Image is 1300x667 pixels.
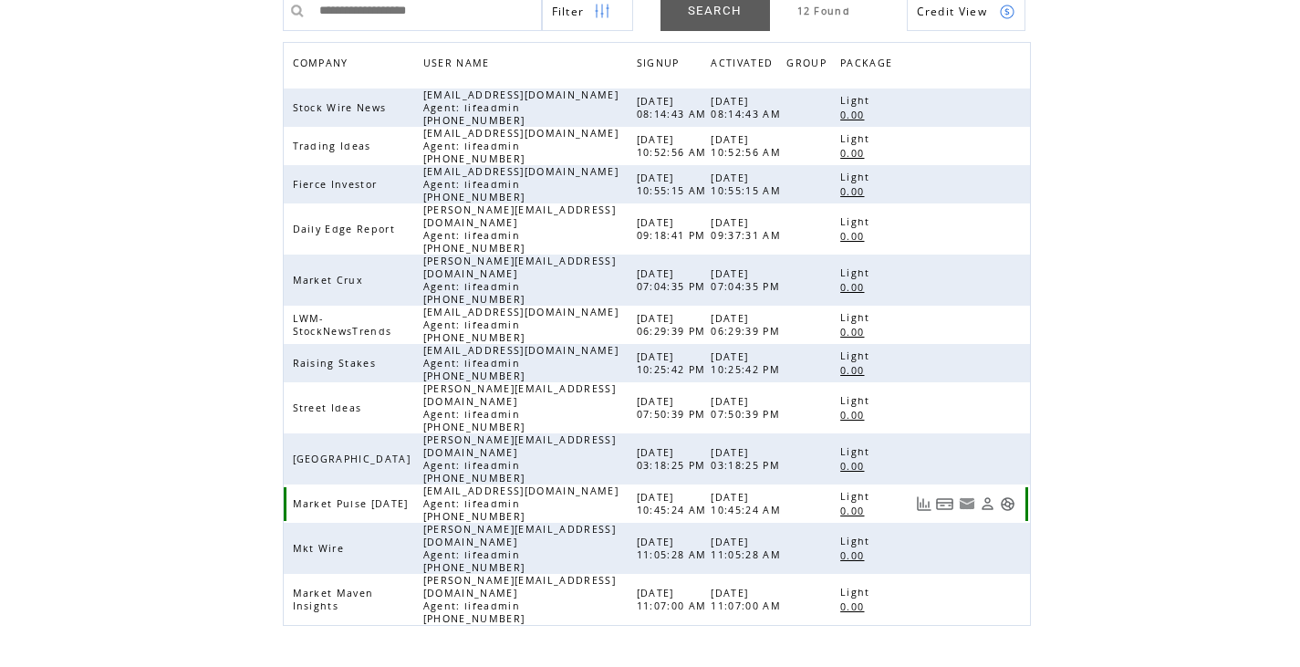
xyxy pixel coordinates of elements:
[711,52,782,78] a: ACTIVATED
[840,228,873,244] a: 0.00
[840,505,868,517] span: 0.00
[840,109,868,121] span: 0.00
[423,523,616,574] span: [PERSON_NAME][EMAIL_ADDRESS][DOMAIN_NAME] Agent: lifeadmin [PHONE_NUMBER]
[423,344,619,382] span: [EMAIL_ADDRESS][DOMAIN_NAME] Agent: lifeadmin [PHONE_NUMBER]
[423,203,616,255] span: [PERSON_NAME][EMAIL_ADDRESS][DOMAIN_NAME] Agent: lifeadmin [PHONE_NUMBER]
[840,535,875,547] span: Light
[293,223,400,235] span: Daily Edge Report
[840,349,875,362] span: Light
[840,147,868,160] span: 0.00
[423,127,619,165] span: [EMAIL_ADDRESS][DOMAIN_NAME] Agent: lifeadmin [PHONE_NUMBER]
[637,172,712,197] span: [DATE] 10:55:15 AM
[840,547,873,563] a: 0.00
[423,255,616,306] span: [PERSON_NAME][EMAIL_ADDRESS][DOMAIN_NAME] Agent: lifeadmin [PHONE_NUMBER]
[711,350,785,376] span: [DATE] 10:25:42 PM
[711,395,785,421] span: [DATE] 07:50:39 PM
[840,185,868,198] span: 0.00
[637,52,684,78] span: SIGNUP
[840,107,873,122] a: 0.00
[840,599,873,614] a: 0.00
[840,458,873,474] a: 0.00
[293,57,353,68] a: COMPANY
[711,312,785,338] span: [DATE] 06:29:39 PM
[840,324,873,339] a: 0.00
[711,52,777,78] span: ACTIVATED
[840,445,875,458] span: Light
[637,312,711,338] span: [DATE] 06:29:39 PM
[711,95,785,120] span: [DATE] 08:14:43 AM
[293,357,381,370] span: Raising Stakes
[959,495,975,512] a: Resend welcome email to this user
[711,216,785,242] span: [DATE] 09:37:31 AM
[840,503,873,518] a: 0.00
[840,132,875,145] span: Light
[786,52,831,78] span: GROUP
[293,101,391,114] span: Stock Wire News
[637,491,712,516] span: [DATE] 10:45:24 AM
[980,496,995,512] a: View Profile
[293,140,376,152] span: Trading Ideas
[840,490,875,503] span: Light
[711,133,785,159] span: [DATE] 10:52:56 AM
[840,549,868,562] span: 0.00
[637,133,712,159] span: [DATE] 10:52:56 AM
[840,311,875,324] span: Light
[840,600,868,613] span: 0.00
[423,433,616,485] span: [PERSON_NAME][EMAIL_ADDRESS][DOMAIN_NAME] Agent: lifeadmin [PHONE_NUMBER]
[293,497,413,510] span: Market Pulse [DATE]
[711,587,785,612] span: [DATE] 11:07:00 AM
[916,496,931,512] a: View Usage
[840,326,868,339] span: 0.00
[637,395,711,421] span: [DATE] 07:50:39 PM
[637,216,711,242] span: [DATE] 09:18:41 PM
[840,266,875,279] span: Light
[637,267,711,293] span: [DATE] 07:04:35 PM
[423,52,494,78] span: USER NAME
[423,306,619,344] span: [EMAIL_ADDRESS][DOMAIN_NAME] Agent: lifeadmin [PHONE_NUMBER]
[711,172,785,197] span: [DATE] 10:55:15 AM
[1000,496,1015,512] a: Support
[423,165,619,203] span: [EMAIL_ADDRESS][DOMAIN_NAME] Agent: lifeadmin [PHONE_NUMBER]
[711,267,785,293] span: [DATE] 07:04:35 PM
[293,453,416,465] span: [GEOGRAPHIC_DATA]
[711,536,785,561] span: [DATE] 11:05:28 AM
[840,460,868,473] span: 0.00
[293,542,349,555] span: Mkt Wire
[917,4,988,19] span: Show Credits View
[999,4,1015,20] img: credits.png
[293,401,367,414] span: Street Ideas
[293,52,353,78] span: COMPANY
[637,57,684,68] a: SIGNUP
[840,364,868,377] span: 0.00
[711,446,785,472] span: [DATE] 03:18:25 PM
[840,52,901,78] a: PACKAGE
[786,52,836,78] a: GROUP
[293,178,382,191] span: Fierce Investor
[423,485,619,523] span: [EMAIL_ADDRESS][DOMAIN_NAME] Agent: lifeadmin [PHONE_NUMBER]
[840,171,875,183] span: Light
[840,362,873,378] a: 0.00
[293,312,397,338] span: LWM-StockNewsTrends
[423,57,494,68] a: USER NAME
[840,281,868,294] span: 0.00
[552,4,585,19] span: Show filters
[637,587,712,612] span: [DATE] 11:07:00 AM
[840,230,868,243] span: 0.00
[637,446,711,472] span: [DATE] 03:18:25 PM
[293,274,369,287] span: Market Crux
[840,279,873,295] a: 0.00
[637,95,712,120] span: [DATE] 08:14:43 AM
[637,536,712,561] span: [DATE] 11:05:28 AM
[637,350,711,376] span: [DATE] 10:25:42 PM
[797,5,851,17] span: 12 Found
[293,587,374,612] span: Market Maven Insights
[423,574,616,625] span: [PERSON_NAME][EMAIL_ADDRESS][DOMAIN_NAME] Agent: lifeadmin [PHONE_NUMBER]
[840,409,868,422] span: 0.00
[840,407,873,422] a: 0.00
[840,145,873,161] a: 0.00
[840,394,875,407] span: Light
[423,89,619,127] span: [EMAIL_ADDRESS][DOMAIN_NAME] Agent: lifeadmin [PHONE_NUMBER]
[936,496,954,512] a: View Bills
[840,94,875,107] span: Light
[423,382,616,433] span: [PERSON_NAME][EMAIL_ADDRESS][DOMAIN_NAME] Agent: lifeadmin [PHONE_NUMBER]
